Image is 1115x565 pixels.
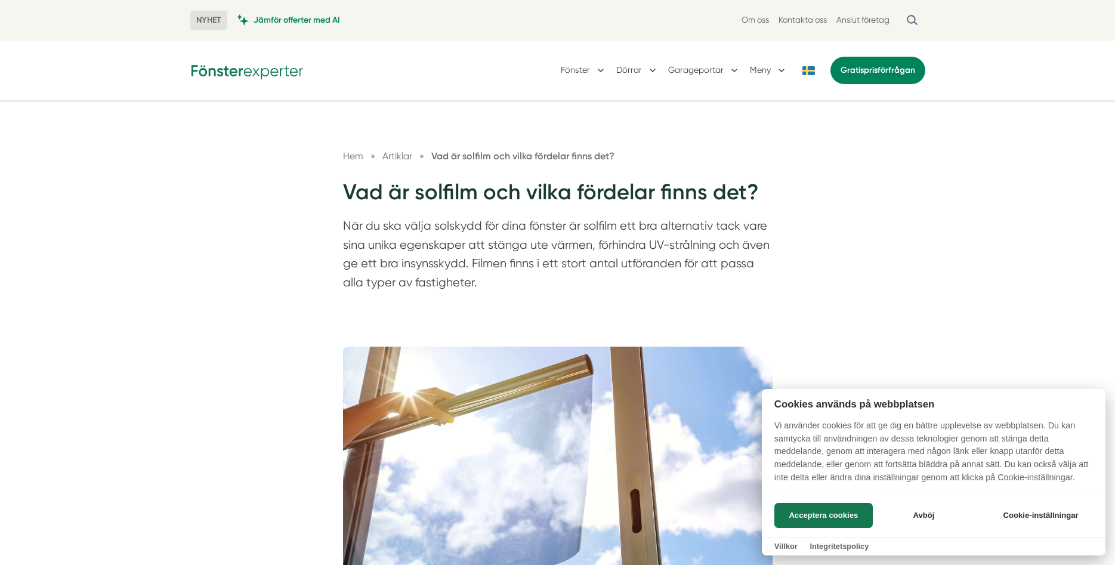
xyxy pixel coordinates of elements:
p: Vi använder cookies för att ge dig en bättre upplevelse av webbplatsen. Du kan samtycka till anvä... [762,419,1105,492]
h2: Cookies används på webbplatsen [762,399,1105,410]
button: Cookie-inställningar [989,503,1093,528]
a: Villkor [774,542,798,551]
button: Avböj [876,503,971,528]
button: Acceptera cookies [774,503,873,528]
a: Integritetspolicy [810,542,869,551]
